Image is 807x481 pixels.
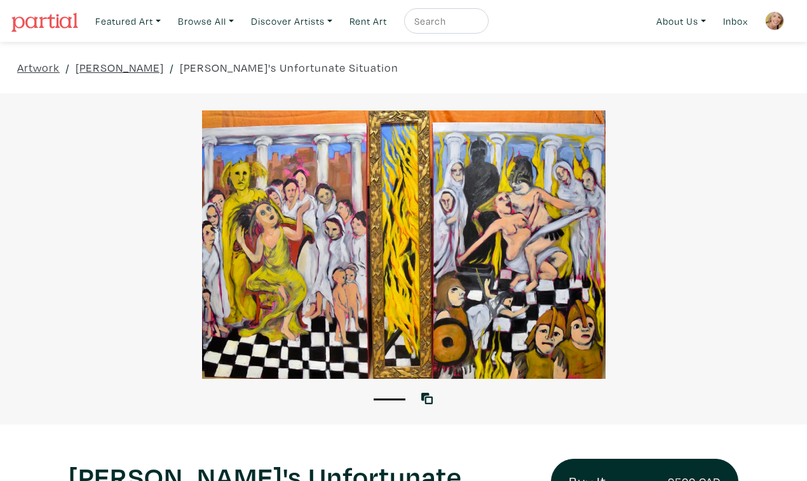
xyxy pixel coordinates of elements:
input: Search [413,13,477,29]
img: phpThumb.php [765,11,784,30]
span: / [170,59,174,76]
a: Featured Art [90,8,166,34]
a: Browse All [172,8,240,34]
span: / [65,59,70,76]
a: Discover Artists [245,8,338,34]
a: [PERSON_NAME] [76,59,164,76]
a: About Us [651,8,712,34]
a: Artwork [17,59,60,76]
a: Inbox [717,8,754,34]
a: Rent Art [344,8,393,34]
a: [PERSON_NAME]'s Unfortunate Situation [180,59,398,76]
button: 1 of 1 [374,399,405,400]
